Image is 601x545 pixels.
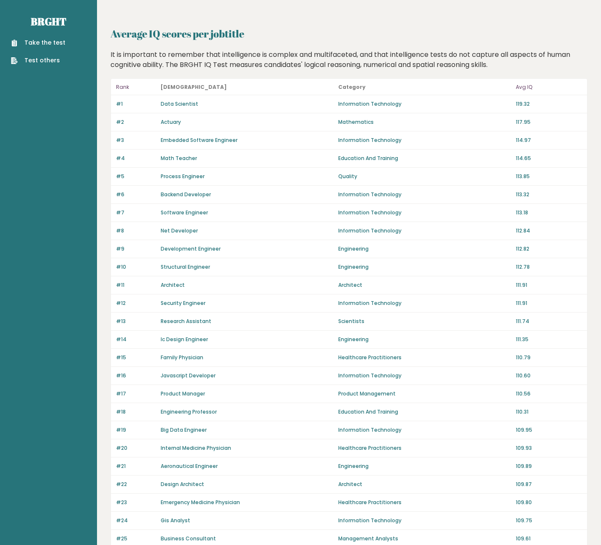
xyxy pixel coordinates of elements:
[116,100,156,108] p: #1
[161,83,227,91] b: [DEMOGRAPHIC_DATA]
[516,499,582,506] p: 109.80
[31,15,66,28] a: Brght
[516,372,582,379] p: 110.60
[116,82,156,92] p: Rank
[116,535,156,542] p: #25
[161,444,231,451] a: Internal Medicine Physician
[338,263,511,271] p: Engineering
[116,299,156,307] p: #12
[516,462,582,470] p: 109.89
[338,336,511,343] p: Engineering
[116,408,156,416] p: #18
[161,462,218,470] a: Aeronautical Engineer
[161,299,205,307] a: Security Engineer
[516,245,582,253] p: 112.82
[116,336,156,343] p: #14
[116,191,156,198] p: #6
[338,155,511,162] p: Education And Training
[161,173,205,180] a: Process Engineer
[161,390,205,397] a: Product Manager
[161,100,198,107] a: Data Scientist
[338,209,511,216] p: Information Technology
[161,136,237,144] a: Embedded Software Engineer
[116,173,156,180] p: #5
[516,408,582,416] p: 110.31
[161,227,198,234] a: Net Developer
[516,390,582,398] p: 110.56
[338,100,511,108] p: Information Technology
[516,517,582,524] p: 109.75
[116,444,156,452] p: #20
[338,173,511,180] p: Quality
[116,227,156,235] p: #8
[338,408,511,416] p: Education And Training
[516,82,582,92] p: Avg IQ
[116,499,156,506] p: #23
[338,299,511,307] p: Information Technology
[116,390,156,398] p: #17
[161,281,185,289] a: Architect
[516,173,582,180] p: 113.85
[338,481,511,488] p: Architect
[516,426,582,434] p: 109.95
[516,481,582,488] p: 109.87
[161,354,203,361] a: Family Physician
[116,155,156,162] p: #4
[161,372,216,379] a: Javascript Developer
[161,408,217,415] a: Engineering Professor
[516,336,582,343] p: 111.35
[516,318,582,325] p: 111.74
[516,535,582,542] p: 109.61
[516,100,582,108] p: 119.32
[116,318,156,325] p: #13
[116,245,156,253] p: #9
[338,372,511,379] p: Information Technology
[338,227,511,235] p: Information Technology
[338,136,511,144] p: Information Technology
[338,426,511,434] p: Information Technology
[338,281,511,289] p: Architect
[338,318,511,325] p: Scientists
[516,354,582,361] p: 110.79
[516,444,582,452] p: 109.93
[161,245,221,252] a: Development Engineer
[161,318,211,325] a: Research Assistant
[338,462,511,470] p: Engineering
[110,26,588,41] h2: Average IQ scores per jobtitle
[516,118,582,126] p: 117.95
[161,336,208,343] a: Ic Design Engineer
[516,299,582,307] p: 111.91
[161,118,181,126] a: Actuary
[516,155,582,162] p: 114.65
[116,372,156,379] p: #16
[116,281,156,289] p: #11
[116,354,156,361] p: #15
[161,155,197,162] a: Math Teacher
[338,245,511,253] p: Engineering
[161,263,210,270] a: Structural Engineer
[116,136,156,144] p: #3
[516,191,582,198] p: 113.32
[338,354,511,361] p: Healthcare Practitioners
[516,136,582,144] p: 114.97
[116,481,156,488] p: #22
[338,83,366,91] b: Category
[11,56,65,65] a: Test others
[161,426,207,433] a: Big Data Engineer
[338,517,511,524] p: Information Technology
[516,281,582,289] p: 111.91
[116,118,156,126] p: #2
[161,535,216,542] a: Business Consultant
[338,390,511,398] p: Product Management
[161,517,190,524] a: Gis Analyst
[161,209,208,216] a: Software Engineer
[116,209,156,216] p: #7
[516,209,582,216] p: 113.18
[338,499,511,506] p: Healthcare Practitioners
[161,191,211,198] a: Backend Developer
[11,38,65,47] a: Take the test
[338,118,511,126] p: Mathematics
[108,50,591,70] div: It is important to remember that intelligence is complex and multifaceted, and that intelligence ...
[161,499,240,506] a: Emergency Medicine Physician
[338,535,511,542] p: Management Analysts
